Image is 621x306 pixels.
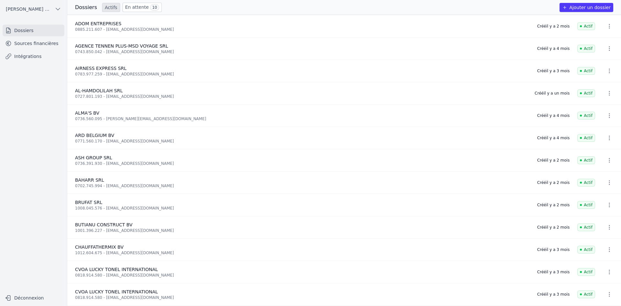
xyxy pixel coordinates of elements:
button: Ajouter un dossier [560,3,613,12]
h3: Dossiers [75,4,97,11]
span: Actif [577,246,595,254]
span: BAHARR SRL [75,177,104,183]
div: 0736.560.095 - [PERSON_NAME][EMAIL_ADDRESS][DOMAIN_NAME] [75,116,529,121]
button: [PERSON_NAME] ET PARTNERS SRL [3,4,64,14]
div: 0771.560.170 - [EMAIL_ADDRESS][DOMAIN_NAME] [75,139,529,144]
div: 1012.604.675 - [EMAIL_ADDRESS][DOMAIN_NAME] [75,250,529,255]
a: En attente 10 [123,3,162,12]
span: BUTIANU CONSTRUCT BV [75,222,133,227]
span: CHAUFFATHERMIX BV [75,244,124,250]
div: 0885.211.607 - [EMAIL_ADDRESS][DOMAIN_NAME] [75,27,529,32]
span: [PERSON_NAME] ET PARTNERS SRL [6,6,52,12]
div: Créé il y a un mois [535,91,570,96]
div: Créé il y a 2 mois [537,158,570,163]
span: AL-HAMDOLILAH SRL [75,88,123,93]
div: Créé il y a 3 mois [537,68,570,74]
span: CVOA LUCKY TONEL INTERNATIONAL [75,289,158,294]
span: Actif [577,67,595,75]
div: Créé il y a 4 mois [537,135,570,141]
a: Dossiers [3,25,64,36]
span: Actif [577,223,595,231]
button: Déconnexion [3,293,64,303]
span: ASH GROUP SRL [75,155,112,160]
span: Actif [577,45,595,52]
span: Actif [577,89,595,97]
div: 0783.977.259 - [EMAIL_ADDRESS][DOMAIN_NAME] [75,72,529,77]
a: Sources financières [3,38,64,49]
a: Intégrations [3,51,64,62]
span: Actif [577,179,595,187]
span: AIRNESS EXPRESS SRL [75,66,126,71]
span: Actif [577,22,595,30]
span: Actif [577,290,595,298]
span: ARD BELGIUM BV [75,133,114,138]
span: Actif [577,156,595,164]
div: Créé il y a 2 mois [537,202,570,208]
div: Créé il y a 3 mois [537,292,570,297]
span: BRUFAT SRL [75,200,102,205]
div: Créé il y a 3 mois [537,269,570,275]
span: Actif [577,201,595,209]
a: Actifs [102,3,120,12]
div: 0818.914.580 - [EMAIL_ADDRESS][DOMAIN_NAME] [75,295,529,300]
span: CVOA LUCKY TONEL INTERNATIONAL [75,267,158,272]
div: Créé il y a 2 mois [537,180,570,185]
div: 1008.045.576 - [EMAIL_ADDRESS][DOMAIN_NAME] [75,206,529,211]
div: Créé il y a 2 mois [537,225,570,230]
div: Créé il y a 4 mois [537,46,570,51]
div: 0818.914.580 - [EMAIL_ADDRESS][DOMAIN_NAME] [75,273,529,278]
div: 0702.745.994 - [EMAIL_ADDRESS][DOMAIN_NAME] [75,183,529,188]
div: Créé il y a 2 mois [537,24,570,29]
div: Créé il y a 4 mois [537,113,570,118]
div: 1001.396.227 - [EMAIL_ADDRESS][DOMAIN_NAME] [75,228,529,233]
div: 0736.391.930 - [EMAIL_ADDRESS][DOMAIN_NAME] [75,161,529,166]
span: Actif [577,112,595,119]
span: AGENCE TENNEN PLUS-MSD VOYAGE SRL [75,43,168,49]
span: Actif [577,268,595,276]
div: 0727.801.193 - [EMAIL_ADDRESS][DOMAIN_NAME] [75,94,527,99]
div: Créé il y a 3 mois [537,247,570,252]
span: Actif [577,134,595,142]
span: ADOM ENTREPRISES [75,21,121,26]
span: ALMA'S BV [75,110,99,116]
span: 10 [150,4,159,11]
div: 0743.850.042 - [EMAIL_ADDRESS][DOMAIN_NAME] [75,49,529,54]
